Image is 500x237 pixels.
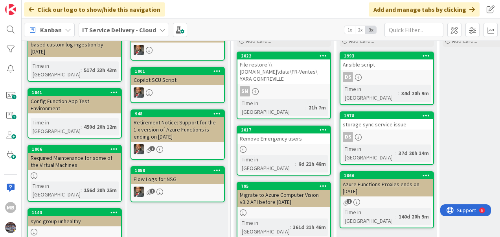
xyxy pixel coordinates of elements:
div: 948Retirement Notice: Support for the 1.x version of Azure Functions is ending on [DATE] [131,110,224,142]
div: 1978 [344,113,433,119]
div: Ansible script [340,59,433,70]
div: 1041 [32,90,121,95]
div: 1006 [32,146,121,152]
span: Kanban [40,25,62,35]
div: DS [343,72,353,82]
span: 1 [347,199,352,204]
div: 1050 [131,167,224,174]
div: 1143 [28,209,121,216]
img: DP [134,87,144,98]
div: 1001 [135,69,224,74]
a: 1041Config Function App Test EnvironmentTime in [GEOGRAPHIC_DATA]:450d 20h 12m [28,88,122,139]
span: : [290,223,291,231]
div: 1050 [135,168,224,173]
div: DP [131,45,224,55]
div: 948 [135,111,224,117]
div: Add and manage tabs by clicking [369,2,480,17]
b: IT Service Delivery - Cloud [82,26,156,34]
div: Time in [GEOGRAPHIC_DATA] [343,144,395,162]
a: 1001Copilot SCU ScriptDP [131,67,225,103]
div: 5 [41,3,43,9]
a: Enabling Soft DeletesDP [131,24,225,61]
span: : [81,122,82,131]
div: 1993 [344,53,433,59]
img: DP [134,144,144,154]
div: Time in [GEOGRAPHIC_DATA] [31,118,81,135]
div: DP [131,187,224,197]
div: 795 [237,183,330,190]
div: Config Function App Test Environment [28,96,121,113]
span: : [305,103,307,112]
div: Flow Logs for NSG [131,174,224,184]
div: 1978 [340,112,433,119]
span: 3x [366,26,376,34]
span: : [395,149,397,157]
span: Add Card... [349,37,374,44]
div: 140d 20h 9m [397,212,431,221]
div: 37d 20h 14m [397,149,431,157]
div: Required Maintenance for some of the Virtual Machines [28,153,121,170]
div: Time in [GEOGRAPHIC_DATA] [240,99,305,116]
a: 1993Ansible scriptDSTime in [GEOGRAPHIC_DATA]:34d 20h 9m [340,52,434,105]
a: 1050Flow Logs for NSGDP [131,166,225,202]
div: 1993Ansible script [340,52,433,70]
div: 1041 [28,89,121,96]
div: Click our logo to show/hide this navigation [24,2,165,17]
span: : [398,89,399,98]
span: 2x [355,26,366,34]
div: 34d 20h 9m [399,89,431,98]
div: 2022File restore \\[DOMAIN_NAME]\data\FR-Ventes\ YARA GONFREVILLE [237,52,330,84]
span: : [295,159,296,168]
div: Time in [GEOGRAPHIC_DATA] [240,218,290,236]
div: Time in [GEOGRAPHIC_DATA] [31,61,81,79]
div: 1006Required Maintenance for some of the Virtual Machines [28,146,121,170]
div: 795 [241,183,330,189]
div: DP [131,144,224,154]
div: MB [5,202,16,213]
div: 1993 [340,52,433,59]
div: 2022 [237,52,330,59]
div: Remove Emergency users [237,133,330,144]
div: SM [240,86,250,96]
div: 1001 [131,68,224,75]
div: 2022 [241,53,330,59]
div: 2017Remove Emergency users [237,126,330,144]
div: 517d 23h 43m [82,66,119,74]
div: 1006 [28,146,121,153]
input: Quick Filter... [384,23,443,37]
div: Retirement Notice: Support for the 1.x version of Azure Functions is ending on [DATE] [131,117,224,142]
div: 6d 21h 46m [296,159,328,168]
div: 21h 7m [307,103,328,112]
div: 1066Azure Functions Proxies ends on [DATE] [340,172,433,196]
div: 2017 [241,127,330,133]
a: Retirement notice: Transition to DCR-based custom log ingestion by [DATE]Time in [GEOGRAPHIC_DATA... [28,24,122,82]
div: 361d 21h 46m [291,223,328,231]
a: 948Retirement Notice: Support for the 1.x version of Azure Functions is ending on [DATE]DP [131,109,225,160]
a: 2022File restore \\[DOMAIN_NAME]\data\FR-Ventes\ YARA GONFREVILLESMTime in [GEOGRAPHIC_DATA]:21h 7m [237,52,331,119]
span: : [395,212,397,221]
div: 1066 [340,172,433,179]
div: 156d 20h 25m [82,186,119,194]
div: 948 [131,110,224,117]
div: 450d 20h 12m [82,122,119,131]
div: 1001Copilot SCU Script [131,68,224,85]
a: 1006Required Maintenance for some of the Virtual MachinesTime in [GEOGRAPHIC_DATA]:156d 20h 25m [28,145,122,202]
div: storage sync service issue [340,119,433,130]
div: File restore \\[DOMAIN_NAME]\data\FR-Ventes\ YARA GONFREVILLE [237,59,330,84]
div: SM [237,86,330,96]
img: Visit kanbanzone.com [5,4,16,15]
div: DS [340,72,433,82]
a: 2017Remove Emergency usersTime in [GEOGRAPHIC_DATA]:6d 21h 46m [237,126,331,176]
div: 1041Config Function App Test Environment [28,89,121,113]
div: 1143sync group unhealthy [28,209,121,226]
div: Azure Functions Proxies ends on [DATE] [340,179,433,196]
div: Retirement notice: Transition to DCR-based custom log ingestion by [DATE] [28,25,121,57]
img: DP [134,187,144,197]
a: 1978storage sync service issueDSTime in [GEOGRAPHIC_DATA]:37d 20h 14m [340,111,434,165]
span: : [81,66,82,74]
div: Time in [GEOGRAPHIC_DATA] [240,155,295,172]
div: 1066 [344,173,433,178]
div: DP [131,87,224,98]
div: sync group unhealthy [28,216,121,226]
div: Copilot SCU Script [131,75,224,85]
